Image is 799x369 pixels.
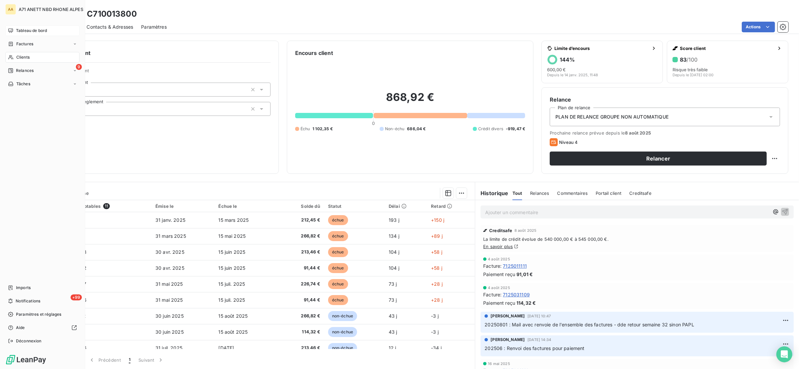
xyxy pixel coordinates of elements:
[219,329,248,335] span: 15 août 2025
[281,329,320,335] span: 114,32 €
[680,56,698,63] h6: 83
[431,345,442,351] span: -34 j
[16,28,47,34] span: Tableau de bord
[550,130,780,136] span: Prochaine relance prévue depuis le
[530,190,549,196] span: Relances
[680,46,774,51] span: Score client
[431,249,442,255] span: +58 j
[5,79,80,89] a: Tâches
[5,65,80,76] a: 9Relances
[478,126,503,132] span: Crédit divers
[527,338,551,342] span: [DATE] 14:34
[516,299,536,306] span: 114,32 €
[596,190,621,196] span: Portail client
[431,265,442,271] span: +58 j
[483,291,501,298] span: Facture :
[483,244,513,249] a: En savoir plus
[16,54,30,60] span: Clients
[125,353,134,367] button: 1
[328,247,348,257] span: échue
[16,311,61,317] span: Paramètres et réglages
[506,126,525,132] span: -919,47 €
[328,215,348,225] span: échue
[483,262,501,269] span: Facture :
[389,313,397,319] span: 43 j
[389,297,397,303] span: 73 j
[483,271,515,278] span: Paiement reçu
[488,362,510,366] span: 16 mai 2025
[54,68,271,77] span: Propriétés Client
[557,190,588,196] span: Commentaires
[389,329,397,335] span: 43 j
[483,299,515,306] span: Paiement reçu
[5,4,16,15] div: AA
[155,233,186,239] span: 31 mars 2025
[281,233,320,239] span: 266,82 €
[389,203,423,209] div: Délai
[219,233,246,239] span: 15 mai 2025
[59,203,147,209] div: Pièces comptables
[295,91,525,111] h2: 868,92 €
[629,190,652,196] span: Creditsafe
[328,327,357,337] span: non-échue
[155,217,185,223] span: 31 janv. 2025
[219,313,248,319] span: 15 août 2025
[527,314,551,318] span: [DATE] 10:47
[16,68,34,74] span: Relances
[5,354,47,365] img: Logo LeanPay
[5,39,80,49] a: Factures
[76,64,82,70] span: 9
[85,353,125,367] button: Précédent
[16,325,25,331] span: Aide
[547,67,566,72] span: 600,00 €
[328,343,357,353] span: non-échue
[328,279,348,289] span: échue
[281,345,320,351] span: 213,46 €
[5,309,80,320] a: Paramètres et réglages
[141,24,167,30] span: Paramètres
[281,281,320,287] span: 226,74 €
[219,203,273,209] div: Échue le
[219,345,234,351] span: [DATE]
[503,291,530,298] span: 7125031109
[389,233,399,239] span: 134 j
[155,329,184,335] span: 30 juin 2025
[155,265,184,271] span: 30 avr. 2025
[16,41,33,47] span: Factures
[559,140,578,145] span: Niveau 4
[687,56,698,63] span: /100
[385,126,404,132] span: Non-échu
[489,228,512,233] span: Creditsafe
[485,345,584,351] span: 202506 : Renvoi des factures pour paiement
[776,346,792,362] div: Open Intercom Messenger
[431,297,443,303] span: +28 j
[328,263,348,273] span: échue
[431,203,471,209] div: Retard
[431,313,439,319] span: -3 j
[155,345,182,351] span: 31 juil. 2025
[328,231,348,241] span: échue
[5,25,80,36] a: Tableau de bord
[328,311,357,321] span: non-échue
[87,24,133,30] span: Contacts & Adresses
[431,281,443,287] span: +28 j
[555,114,669,120] span: PLAN DE RELANCE GROUPE NON AUTOMATIQUE
[16,81,30,87] span: Tâches
[155,297,183,303] span: 31 mai 2025
[281,265,320,271] span: 91,44 €
[550,152,767,166] button: Relancer
[560,56,575,63] h6: 144 %
[134,353,168,367] button: Suivant
[16,285,31,291] span: Imports
[129,357,130,363] span: 1
[312,126,333,132] span: 1 102,35 €
[328,203,381,209] div: Statut
[541,41,663,83] button: Limite d’encours144%600,00 €Depuis le 14 janv. 2025, 11:48
[281,203,320,209] div: Solde dû
[389,249,399,255] span: 104 j
[300,126,310,132] span: Échu
[407,126,426,132] span: 686,04 €
[16,298,40,304] span: Notifications
[16,338,42,344] span: Déconnexion
[625,130,651,136] span: 8 août 2025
